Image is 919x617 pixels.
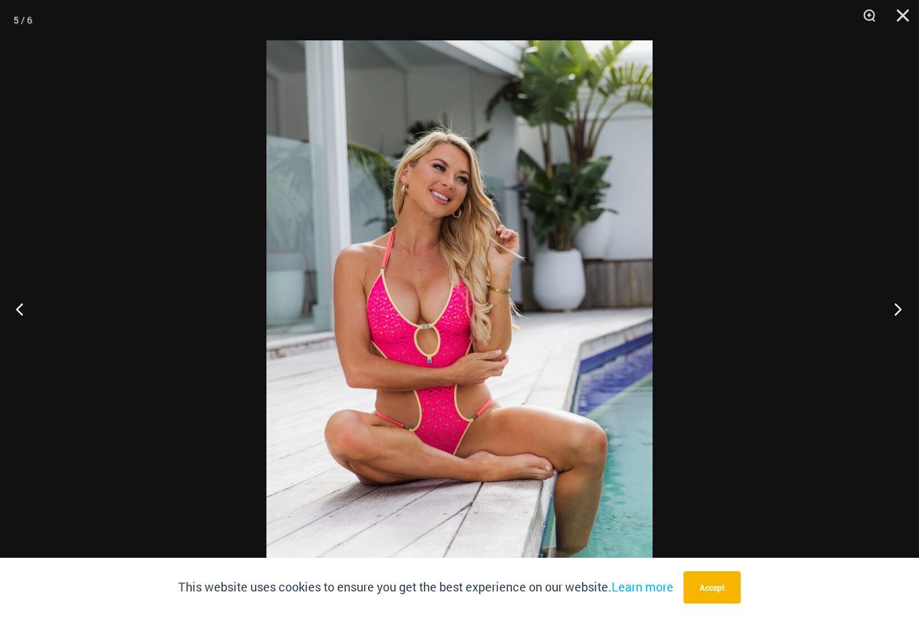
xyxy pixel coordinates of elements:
[178,577,673,597] p: This website uses cookies to ensure you get the best experience on our website.
[612,579,673,595] a: Learn more
[869,275,919,342] button: Next
[13,10,32,30] div: 5 / 6
[684,571,741,604] button: Accept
